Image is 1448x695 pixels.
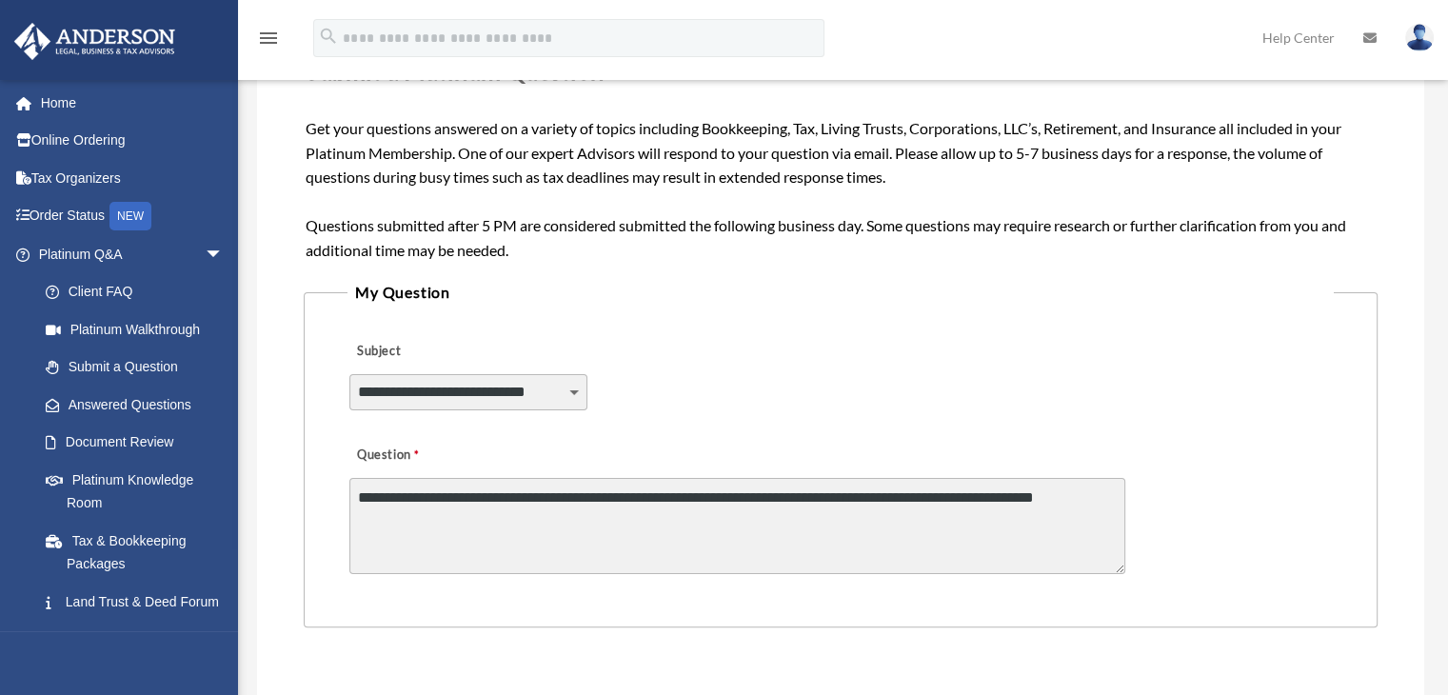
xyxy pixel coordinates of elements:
span: Submit a Platinum Question [306,56,604,85]
label: Subject [349,339,530,366]
a: Platinum Walkthrough [27,310,252,348]
legend: My Question [347,279,1334,306]
a: menu [257,33,280,50]
a: Answered Questions [27,386,252,424]
a: Tax & Bookkeeping Packages [27,522,252,583]
a: Platinum Q&Aarrow_drop_down [13,235,252,273]
a: Document Review [27,424,252,462]
label: Question [349,443,497,469]
a: Home [13,84,252,122]
a: Portal Feedback [27,621,252,659]
img: User Pic [1405,24,1434,51]
a: Client FAQ [27,273,252,311]
a: Online Ordering [13,122,252,160]
a: Order StatusNEW [13,197,252,236]
img: Anderson Advisors Platinum Portal [9,23,181,60]
div: NEW [109,202,151,230]
a: Tax Organizers [13,159,252,197]
span: arrow_drop_down [205,235,243,274]
a: Platinum Knowledge Room [27,461,252,522]
i: menu [257,27,280,50]
a: Submit a Question [27,348,243,387]
i: search [318,26,339,47]
a: Land Trust & Deed Forum [27,583,252,621]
